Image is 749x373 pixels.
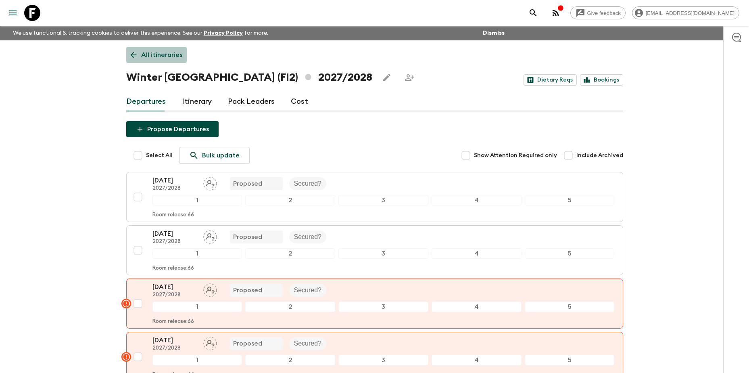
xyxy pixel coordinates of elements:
[570,6,626,19] a: Give feedback
[338,302,428,312] div: 3
[152,185,197,192] p: 2027/2028
[294,232,322,242] p: Secured?
[152,319,194,325] p: Room release: 66
[152,345,197,352] p: 2027/2028
[152,265,194,272] p: Room release: 66
[152,292,197,298] p: 2027/2028
[379,69,395,86] button: Edit this itinerary
[126,69,372,86] h1: Winter [GEOGRAPHIC_DATA] (FI2) 2027/2028
[10,26,271,40] p: We use functional & tracking cookies to deliver this experience. See our for more.
[525,355,615,365] div: 5
[432,355,522,365] div: 4
[202,151,240,160] p: Bulk update
[5,5,21,21] button: menu
[126,47,187,63] a: All itineraries
[228,92,275,111] a: Pack Leaders
[233,179,262,189] p: Proposed
[152,355,242,365] div: 1
[525,195,615,205] div: 5
[289,231,327,243] div: Secured?
[632,6,739,19] div: [EMAIL_ADDRESS][DOMAIN_NAME]
[289,337,327,350] div: Secured?
[233,232,262,242] p: Proposed
[152,248,242,259] div: 1
[203,233,217,239] span: Assign pack leader
[204,30,243,36] a: Privacy Policy
[203,339,217,346] span: Assign pack leader
[126,121,219,137] button: Propose Departures
[525,248,615,259] div: 5
[245,195,335,205] div: 2
[233,339,262,348] p: Proposed
[179,147,250,164] a: Bulk update
[141,50,182,60] p: All itineraries
[481,27,507,39] button: Dismiss
[126,225,623,275] button: [DATE]2027/2028Assign pack leaderProposedSecured?12345Room release:66
[152,302,242,312] div: 1
[401,69,417,86] span: Share this itinerary
[291,92,308,111] a: Cost
[474,151,557,159] span: Show Attention Required only
[580,74,623,86] a: Bookings
[203,179,217,186] span: Assign pack leader
[432,302,522,312] div: 4
[641,10,739,16] span: [EMAIL_ADDRESS][DOMAIN_NAME]
[525,302,615,312] div: 5
[245,302,335,312] div: 2
[294,179,322,189] p: Secured?
[203,286,217,292] span: Assign pack leader
[146,151,173,159] span: Select All
[152,239,197,245] p: 2027/2028
[338,195,428,205] div: 3
[294,339,322,348] p: Secured?
[152,335,197,345] p: [DATE]
[233,285,262,295] p: Proposed
[338,248,428,259] div: 3
[289,177,327,190] div: Secured?
[152,282,197,292] p: [DATE]
[152,176,197,185] p: [DATE]
[152,212,194,218] p: Room release: 66
[525,5,541,21] button: search adventures
[583,10,625,16] span: Give feedback
[126,279,623,329] button: [DATE]2027/2028Assign pack leaderProposedSecured?12345Room release:66
[245,248,335,259] div: 2
[289,284,327,297] div: Secured?
[245,355,335,365] div: 2
[152,195,242,205] div: 1
[576,151,623,159] span: Include Archived
[338,355,428,365] div: 3
[432,248,522,259] div: 4
[126,92,166,111] a: Departures
[524,74,577,86] a: Dietary Reqs
[126,172,623,222] button: [DATE]2027/2028Assign pack leaderProposedSecured?12345Room release:66
[294,285,322,295] p: Secured?
[182,92,212,111] a: Itinerary
[152,229,197,239] p: [DATE]
[432,195,522,205] div: 4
